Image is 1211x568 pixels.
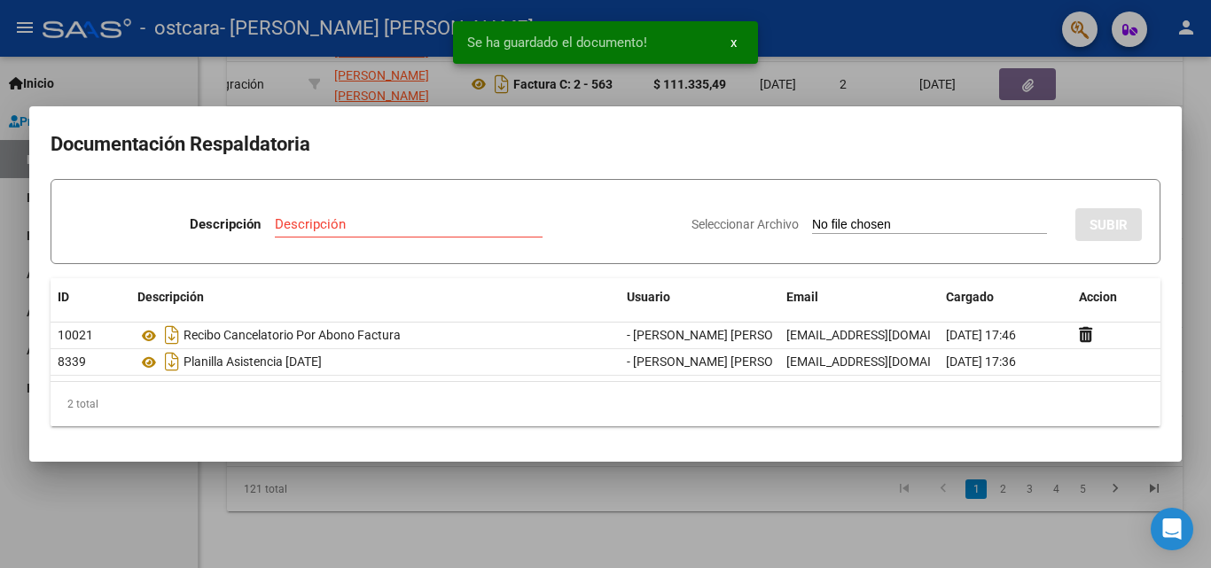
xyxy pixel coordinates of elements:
span: - [PERSON_NAME] [PERSON_NAME] [627,354,825,369]
span: ID [58,290,69,304]
datatable-header-cell: Accion [1072,278,1160,316]
div: Recibo Cancelatorio Por Abono Factura [137,321,613,349]
span: 8339 [58,354,86,369]
span: Se ha guardado el documento! [467,34,647,51]
datatable-header-cell: Email [779,278,939,316]
h2: Documentación Respaldatoria [51,128,1160,161]
div: Planilla Asistencia [DATE] [137,347,613,376]
datatable-header-cell: Usuario [620,278,779,316]
span: [EMAIL_ADDRESS][DOMAIN_NAME] [786,328,983,342]
span: Accion [1079,290,1117,304]
span: x [731,35,737,51]
button: SUBIR [1075,208,1142,241]
i: Descargar documento [160,347,184,376]
span: SUBIR [1090,217,1128,233]
div: Open Intercom Messenger [1151,508,1193,550]
p: Descripción [190,214,261,235]
span: Cargado [946,290,994,304]
datatable-header-cell: ID [51,278,130,316]
button: x [716,27,751,58]
span: [DATE] 17:36 [946,354,1016,369]
datatable-header-cell: Descripción [130,278,620,316]
span: 10021 [58,328,93,342]
span: [EMAIL_ADDRESS][DOMAIN_NAME] [786,354,983,369]
span: Descripción [137,290,204,304]
span: Usuario [627,290,670,304]
datatable-header-cell: Cargado [939,278,1072,316]
span: Email [786,290,818,304]
span: Seleccionar Archivo [691,217,799,231]
div: 2 total [51,382,1160,426]
span: [DATE] 17:46 [946,328,1016,342]
i: Descargar documento [160,321,184,349]
span: - [PERSON_NAME] [PERSON_NAME] [627,328,825,342]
